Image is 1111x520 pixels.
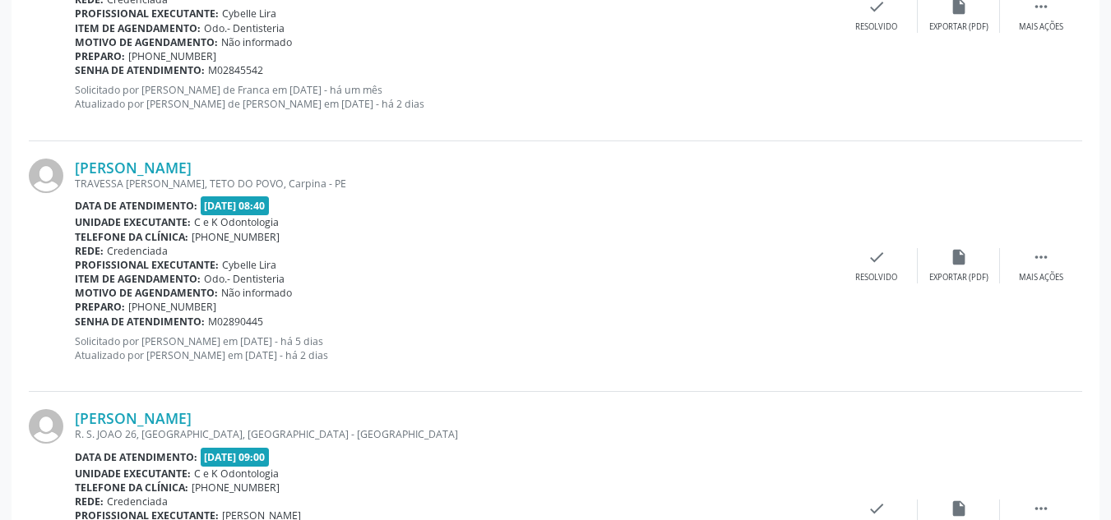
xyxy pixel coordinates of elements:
div: Mais ações [1019,21,1063,33]
span: Odo.- Dentisteria [204,21,285,35]
i: insert_drive_file [950,248,968,266]
b: Data de atendimento: [75,199,197,213]
div: Exportar (PDF) [929,272,988,283]
span: Não informado [221,286,292,300]
b: Motivo de agendamento: [75,286,218,300]
span: C e K Odontologia [194,215,279,229]
span: [PHONE_NUMBER] [128,49,216,63]
b: Rede: [75,244,104,258]
b: Data de atendimento: [75,450,197,464]
span: [DATE] 09:00 [201,448,270,467]
span: [PHONE_NUMBER] [128,300,216,314]
i:  [1032,248,1050,266]
p: Solicitado por [PERSON_NAME] de Franca em [DATE] - há um mês Atualizado por [PERSON_NAME] de [PER... [75,83,836,111]
span: Não informado [221,35,292,49]
div: Exportar (PDF) [929,21,988,33]
span: C e K Odontologia [194,467,279,481]
span: Cybelle Lira [222,258,276,272]
a: [PERSON_NAME] [75,159,192,177]
div: Mais ações [1019,272,1063,283]
p: Solicitado por [PERSON_NAME] em [DATE] - há 5 dias Atualizado por [PERSON_NAME] em [DATE] - há 2 ... [75,334,836,362]
span: Cybelle Lira [222,7,276,21]
b: Telefone da clínica: [75,230,188,244]
b: Senha de atendimento: [75,63,205,77]
b: Telefone da clínica: [75,481,188,495]
img: img [29,409,63,444]
div: Resolvido [855,21,897,33]
i: check [868,499,886,518]
a: [PERSON_NAME] [75,409,192,427]
span: M02845542 [208,63,263,77]
span: Odo.- Dentisteria [204,272,285,286]
span: Credenciada [107,495,168,508]
b: Item de agendamento: [75,272,201,286]
div: R. S. JOAO 26, [GEOGRAPHIC_DATA], [GEOGRAPHIC_DATA] - [GEOGRAPHIC_DATA] [75,427,836,441]
span: [PHONE_NUMBER] [192,481,280,495]
span: Credenciada [107,244,168,258]
span: M02890445 [208,315,263,329]
b: Preparo: [75,300,125,314]
i:  [1032,499,1050,518]
i: insert_drive_file [950,499,968,518]
div: TRAVESSA [PERSON_NAME], TETO DO POVO, Carpina - PE [75,177,836,191]
div: Resolvido [855,272,897,283]
b: Unidade executante: [75,215,191,229]
span: [DATE] 08:40 [201,196,270,215]
b: Unidade executante: [75,467,191,481]
b: Senha de atendimento: [75,315,205,329]
i: check [868,248,886,266]
b: Preparo: [75,49,125,63]
b: Rede: [75,495,104,508]
b: Profissional executante: [75,7,219,21]
b: Profissional executante: [75,258,219,272]
b: Item de agendamento: [75,21,201,35]
img: img [29,159,63,193]
span: [PHONE_NUMBER] [192,230,280,244]
b: Motivo de agendamento: [75,35,218,49]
